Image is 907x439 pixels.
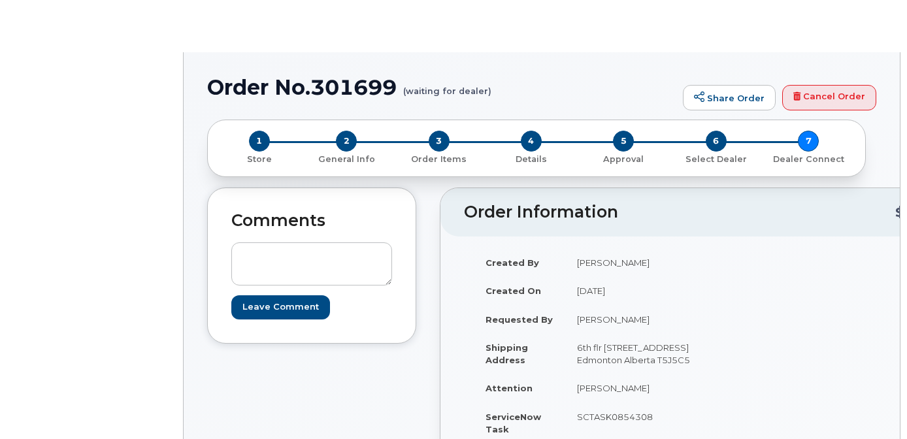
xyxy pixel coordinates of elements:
td: 6th flr [STREET_ADDRESS] Edmonton Alberta T5J5C5 [565,333,704,374]
strong: Created By [486,257,539,268]
strong: Shipping Address [486,342,528,365]
h1: Order No.301699 [207,76,676,99]
strong: Attention [486,383,533,393]
span: 5 [613,131,634,152]
a: Share Order [683,85,776,111]
a: 2 General Info [300,152,392,165]
a: 6 Select Dealer [670,152,762,165]
strong: Created On [486,285,541,296]
a: 3 Order Items [393,152,485,165]
a: 4 Details [485,152,577,165]
p: General Info [305,154,387,165]
a: 5 Approval [578,152,670,165]
td: [PERSON_NAME] [565,374,704,402]
span: 3 [429,131,450,152]
span: 2 [336,131,357,152]
span: 1 [249,131,270,152]
a: Cancel Order [782,85,876,111]
p: Order Items [398,154,480,165]
span: 6 [706,131,727,152]
small: (waiting for dealer) [403,76,491,96]
p: Select Dealer [675,154,757,165]
span: 4 [521,131,542,152]
h2: Comments [231,212,392,230]
h2: Order Information [464,203,895,221]
p: Details [490,154,572,165]
p: Approval [583,154,665,165]
td: [PERSON_NAME] [565,248,704,277]
td: [DATE] [565,276,704,305]
p: Store [223,154,295,165]
strong: ServiceNow Task [486,412,541,434]
a: 1 Store [218,152,300,165]
td: [PERSON_NAME] [565,305,704,334]
input: Leave Comment [231,295,330,319]
strong: Requested By [486,314,553,325]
